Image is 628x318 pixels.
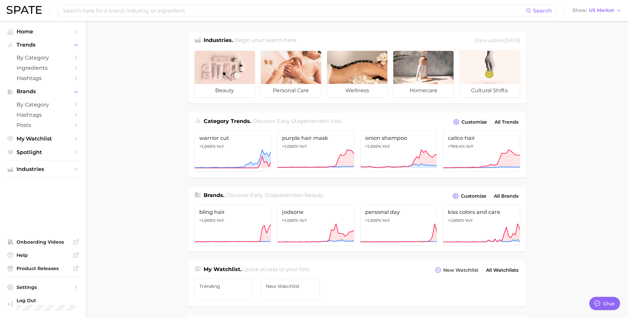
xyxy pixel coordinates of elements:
[226,192,324,198] span: Discover Early Stage brands in .
[327,51,388,98] a: wellness
[243,265,311,275] h2: Quick access to your lists.
[466,144,473,149] span: YoY
[365,218,381,223] span: >1,000%
[204,118,251,124] span: Category Trends .
[17,101,70,108] span: by Category
[493,118,520,127] a: All Trends
[204,192,224,198] span: Brands .
[494,193,518,199] span: All Brands
[282,144,298,149] span: >1,000%
[217,218,224,223] span: YoY
[199,144,216,149] span: >1,000%
[448,144,465,149] span: +769.4%
[17,265,70,271] span: Product Releases
[365,144,381,149] span: >1,000%
[5,164,81,174] button: Industries
[5,263,81,273] a: Product Releases
[443,131,520,172] a: calico hair+769.4% YoY
[5,40,81,50] button: Trends
[382,218,390,223] span: YoY
[7,6,42,14] img: SPATE
[17,75,70,81] span: Hashtags
[5,282,81,292] a: Settings
[492,192,520,201] a: All Brands
[393,51,454,98] a: homecare
[443,205,520,246] a: kiss colors and care>1,000% YoY
[299,144,307,149] span: YoY
[448,218,464,223] span: >1,000%
[217,144,224,149] span: YoY
[17,122,70,128] span: Posts
[5,250,81,260] a: Help
[17,149,70,155] span: Spotlight
[495,119,518,125] span: All Trends
[17,252,70,258] span: Help
[195,84,255,97] span: beauty
[365,209,432,215] span: personal day
[299,218,307,223] span: YoY
[393,84,454,97] span: homecare
[261,84,321,97] span: personal care
[5,73,81,83] a: Hashtags
[365,135,432,141] span: onion shampoo
[433,265,480,275] button: New Watchlist
[17,166,70,172] span: Industries
[448,135,515,141] span: calico hair
[194,205,271,246] a: bling hair>1,000% YoY
[5,87,81,97] button: Brands
[17,89,70,95] span: Brands
[360,205,437,246] a: personal day>1,000% YoY
[277,131,354,172] a: purple hair mask>1,000% YoY
[331,118,341,124] span: hair
[589,9,614,12] span: US Market
[204,36,233,45] h1: Industries.
[17,42,70,48] span: Trends
[448,209,515,215] span: kiss colors and care
[484,266,520,275] a: All Watchlists
[382,144,390,149] span: YoY
[17,298,75,303] span: Log Out
[327,84,387,97] span: wellness
[459,51,520,98] a: cultural shifts
[235,36,297,45] h2: Begin your search here.
[282,135,349,141] span: purple hair mask
[261,51,321,98] a: personal care
[465,218,473,223] span: YoY
[194,131,271,172] a: warrior cut>1,000% YoY
[5,237,81,247] a: Onboarding Videos
[17,112,70,118] span: Hashtags
[17,284,70,290] span: Settings
[17,65,70,71] span: Ingredients
[5,296,81,313] a: Log out. Currently logged in with e-mail anjali.gupta@maesa.com.
[461,193,486,199] span: Customize
[199,209,266,215] span: bling hair
[199,284,248,289] span: trending
[62,5,526,16] input: Search here for a brand, industry, or ingredient
[461,119,487,125] span: Customize
[5,110,81,120] a: Hashtags
[282,209,349,215] span: jodsone
[5,147,81,157] a: Spotlight
[253,118,342,124] span: Discover Early Stage trends in .
[452,117,488,127] button: Customize
[277,205,354,246] a: jodsone>1,000% YoY
[305,192,323,198] span: beauty
[204,265,242,275] h1: My Watchlist.
[17,55,70,61] span: by Category
[17,28,70,35] span: Home
[451,191,488,201] button: Customize
[282,218,298,223] span: >1,000%
[199,218,216,223] span: >1,000%
[5,99,81,110] a: by Category
[17,136,70,142] span: My Watchlist
[571,6,623,15] button: ShowUS Market
[194,51,255,98] a: beauty
[194,279,253,300] a: trending
[360,131,437,172] a: onion shampoo>1,000% YoY
[486,267,518,273] span: All Watchlists
[572,9,587,12] span: Show
[261,279,320,300] a: New Watchlist
[5,134,81,144] a: My Watchlist
[5,53,81,63] a: by Category
[266,284,315,289] span: New Watchlist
